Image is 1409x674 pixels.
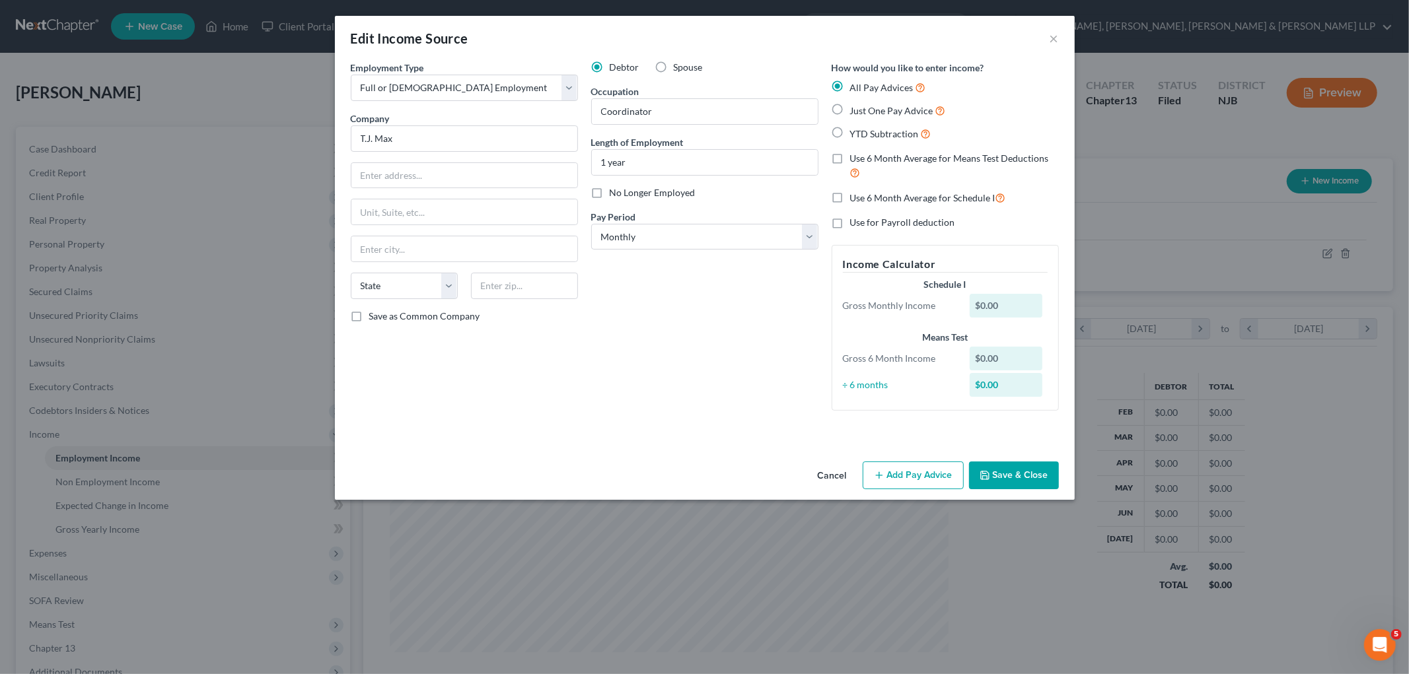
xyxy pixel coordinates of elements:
input: Enter zip... [471,273,578,299]
div: ÷ 6 months [836,378,964,391]
span: Employment Type [351,62,424,73]
button: Cancel [807,463,857,489]
span: Debtor [610,61,639,73]
span: Spouse [674,61,703,73]
span: Just One Pay Advice [850,105,933,116]
div: $0.00 [970,294,1042,318]
button: Save & Close [969,461,1059,489]
span: Pay Period [591,211,636,222]
label: Length of Employment [591,135,684,149]
span: No Longer Employed [610,187,696,198]
div: $0.00 [970,373,1042,397]
input: Search company by name... [351,125,578,152]
input: Unit, Suite, etc... [351,199,577,224]
span: Save as Common Company [369,310,480,321]
span: Use 6 Month Average for Means Test Deductions [850,152,1049,164]
div: Edit Income Source [351,29,468,48]
div: Gross Monthly Income [836,299,964,312]
input: ex: 2 years [592,150,818,175]
span: Use 6 Month Average for Schedule I [850,192,995,203]
label: Occupation [591,84,639,98]
div: Gross 6 Month Income [836,352,964,365]
span: Use for Payroll deduction [850,217,955,228]
span: YTD Subtraction [850,128,919,139]
input: -- [592,99,818,124]
span: 5 [1391,629,1402,640]
label: How would you like to enter income? [832,61,984,75]
span: All Pay Advices [850,82,914,93]
input: Enter city... [351,236,577,261]
button: × [1050,30,1059,46]
div: $0.00 [970,347,1042,370]
iframe: Intercom live chat [1364,629,1396,661]
div: Schedule I [843,278,1048,291]
div: Means Test [843,331,1048,344]
span: Company [351,113,390,124]
button: Add Pay Advice [863,461,964,489]
input: Enter address... [351,163,577,188]
h5: Income Calculator [843,256,1048,273]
